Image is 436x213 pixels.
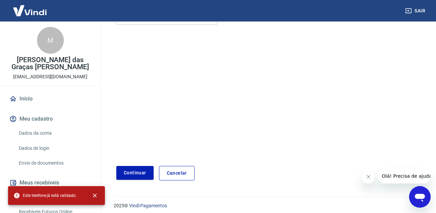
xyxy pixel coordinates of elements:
a: Início [8,91,92,106]
div: M [37,27,64,54]
a: Dados de login [16,141,92,155]
span: Este telefone já está validado. [13,192,77,199]
button: close [87,188,102,203]
iframe: Mensagem da empresa [378,169,431,183]
p: 2025 © [114,202,420,209]
button: Meu cadastro [8,112,92,126]
iframe: Fechar mensagem [362,170,375,183]
a: Dados da conta [16,126,92,140]
span: Olá! Precisa de ajuda? [4,5,56,10]
a: Envio de documentos [16,156,92,170]
a: Vindi Pagamentos [129,203,167,208]
a: Cancelar [159,166,195,180]
img: Vindi [8,0,52,21]
button: Sair [404,5,428,17]
button: Meus recebíveis [8,175,92,190]
iframe: Botão para abrir a janela de mensagens [409,186,431,208]
p: [EMAIL_ADDRESS][DOMAIN_NAME] [13,73,87,80]
p: [PERSON_NAME] das Graças [PERSON_NAME] [5,56,95,71]
button: Continuar [116,166,154,180]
